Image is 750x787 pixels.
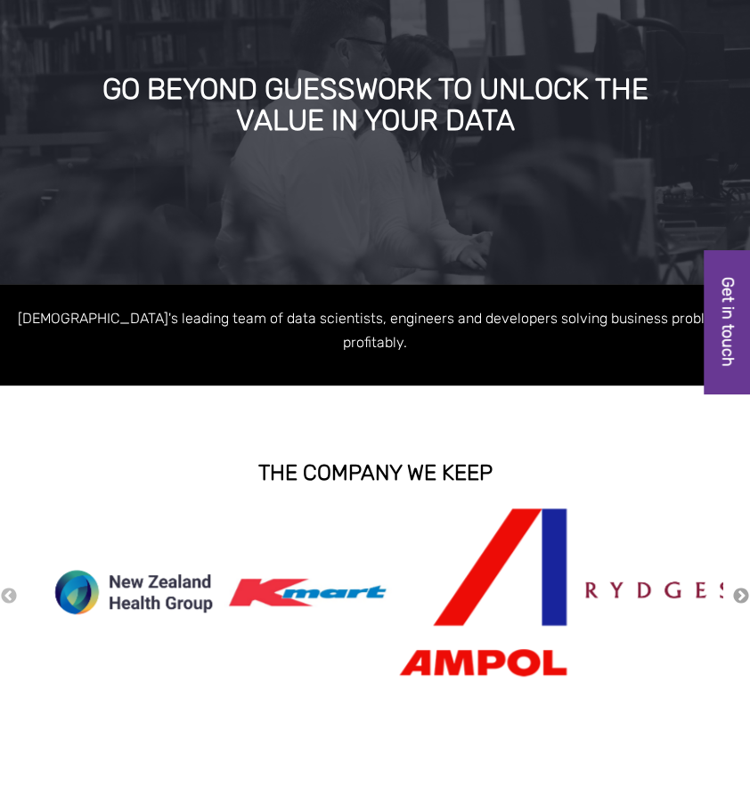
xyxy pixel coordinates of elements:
[258,460,493,485] strong: THE COMPANY WE KEEP
[45,560,223,624] img: new zealand health group
[394,507,572,677] img: ampol-Jun-19-2025-04-02-43-2823-AM
[568,556,746,629] img: ridges
[732,587,750,606] button: Next
[98,74,652,137] div: GO BEYOND GUESSWORK TO UNLOCK THE VALUE IN YOUR DATA
[705,250,750,393] a: Get in touch
[18,306,732,354] p: [DEMOGRAPHIC_DATA]'s leading team of data scientists, engineers and developers solving business p...
[219,539,397,645] img: Kmart logo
